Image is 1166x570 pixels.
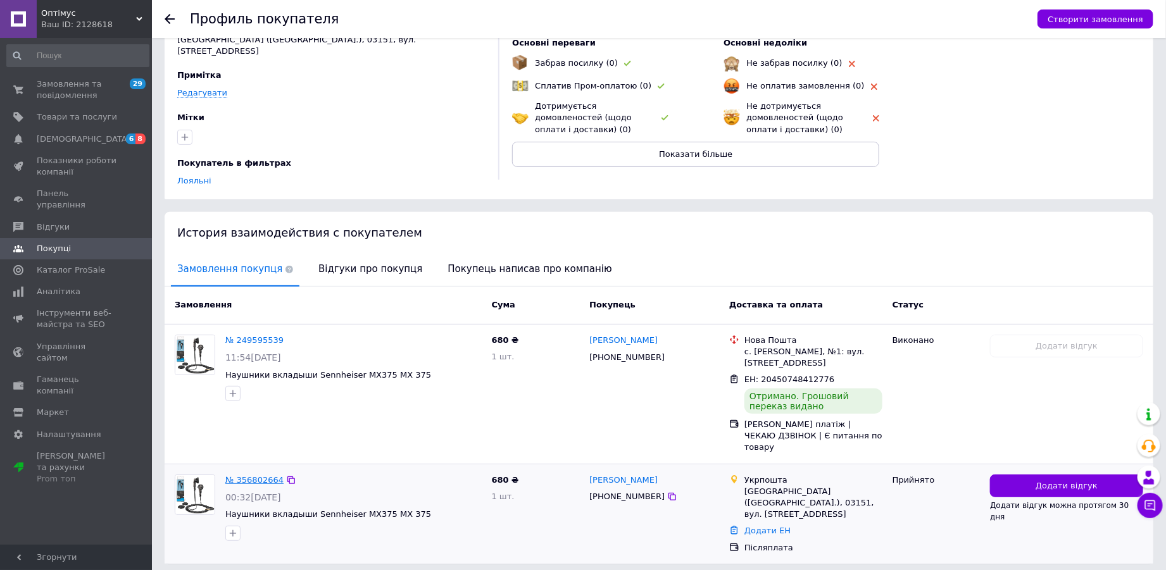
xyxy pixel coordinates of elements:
span: Покупець написав про компанію [442,253,618,285]
span: Додати відгук [1036,480,1098,492]
span: Гаманець компанії [37,374,117,397]
input: Пошук [6,44,149,67]
span: 680 ₴ [492,335,519,345]
img: emoji [724,109,740,126]
span: Доставка та оплата [729,300,823,309]
span: 8 [135,133,146,144]
img: rating-tag-type [661,115,668,121]
div: Післяплата [744,542,882,554]
div: [PHONE_NUMBER] [587,488,667,505]
span: Відгуки про покупця [312,253,429,285]
span: 6 [126,133,136,144]
a: Наушники вкладыши Sennheiser MX375 MX 375 [225,509,431,519]
a: Лояльні [177,176,211,185]
img: rating-tag-type [871,84,877,90]
img: rating-tag-type [873,115,879,121]
span: Забрав посилку (0) [535,58,618,68]
div: Prom топ [37,473,117,485]
img: emoji [724,78,740,94]
span: Не забрав посилку (0) [746,58,842,68]
span: Панель управління [37,188,117,211]
span: Замовлення та повідомлення [37,78,117,101]
a: № 249595539 [225,335,284,345]
div: Укрпошта [744,474,882,486]
span: 1 шт. [492,352,515,361]
span: Інструменти веб-майстра та SEO [37,307,117,330]
p: [GEOGRAPHIC_DATA] ([GEOGRAPHIC_DATA].), 03151, вул. [STREET_ADDRESS] [177,34,486,57]
span: Cума [492,300,515,309]
img: emoji [512,109,529,126]
span: [DEMOGRAPHIC_DATA] [37,133,130,145]
span: Основні недоліки [724,38,807,47]
span: Налаштування [37,429,101,440]
button: Додати відгук [990,474,1143,498]
span: Аналітика [37,286,80,297]
span: Сплатив Пром-оплатою (0) [535,81,651,90]
div: Отримано. Грошовий переказ видано [744,388,882,414]
div: с. [PERSON_NAME], №1: вул. [STREET_ADDRESS] [744,346,882,369]
span: Покупці [37,243,71,254]
img: rating-tag-type [849,61,855,67]
img: Фото товару [175,335,215,375]
div: Прийнято [893,474,981,486]
span: 680 ₴ [492,475,519,485]
a: [PERSON_NAME] [589,335,658,347]
span: Маркет [37,407,69,418]
h1: Профиль покупателя [190,11,339,27]
button: Показати більше [512,142,879,167]
span: Додати відгук можна протягом 30 дня [990,501,1129,521]
a: [PERSON_NAME] [589,474,658,486]
a: Редагувати [177,88,227,98]
span: Мітки [177,113,204,122]
img: rating-tag-type [658,84,665,89]
span: 29 [130,78,146,89]
span: ЕН: 20450748412776 [744,375,834,384]
img: emoji [512,55,527,70]
span: Управління сайтом [37,341,117,364]
span: Основні переваги [512,38,596,47]
a: Додати ЕН [744,526,791,535]
span: Покупець [589,300,636,309]
img: Фото товару [175,475,215,514]
div: [PERSON_NAME] платіж | ЧЕКАЮ ДЗВІНОК | Є питання по товару [744,419,882,454]
div: [PHONE_NUMBER] [587,349,667,366]
a: № 356802664 [225,475,284,485]
div: Повернутися назад [165,14,175,24]
span: Примітка [177,70,222,80]
span: Показати більше [659,149,732,159]
span: 00:32[DATE] [225,492,281,502]
div: Виконано [893,335,981,346]
img: emoji [512,78,529,94]
span: Оптімус [41,8,136,19]
span: Замовлення [175,300,232,309]
span: Статус [893,300,924,309]
span: Товари та послуги [37,111,117,123]
span: Каталог ProSale [37,264,105,276]
span: Не оплатив замовлення (0) [746,81,864,90]
img: rating-tag-type [624,61,631,66]
a: Наушники вкладыши Sennheiser MX375 MX 375 [225,370,431,380]
span: [PERSON_NAME] та рахунки [37,450,117,485]
button: Чат з покупцем [1138,493,1163,518]
button: Створити замовлення [1037,9,1153,28]
div: Нова Пошта [744,335,882,346]
span: История взаимодействия с покупателем [177,226,422,239]
div: [GEOGRAPHIC_DATA] ([GEOGRAPHIC_DATA].), 03151, вул. [STREET_ADDRESS] [744,486,882,521]
span: Дотримується домовленостей (щодо оплати і доставки) (0) [535,101,632,133]
span: 1 шт. [492,492,515,501]
span: Замовлення покупця [171,253,299,285]
img: emoji [724,55,740,71]
span: Відгуки [37,221,70,233]
span: Створити замовлення [1048,15,1143,24]
div: Ваш ID: 2128618 [41,19,152,30]
span: Показники роботи компанії [37,155,117,178]
span: Не дотримується домовленостей (щодо оплати і доставки) (0) [746,101,843,133]
div: Покупатель в фильтрах [177,158,482,169]
span: 11:54[DATE] [225,352,281,362]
